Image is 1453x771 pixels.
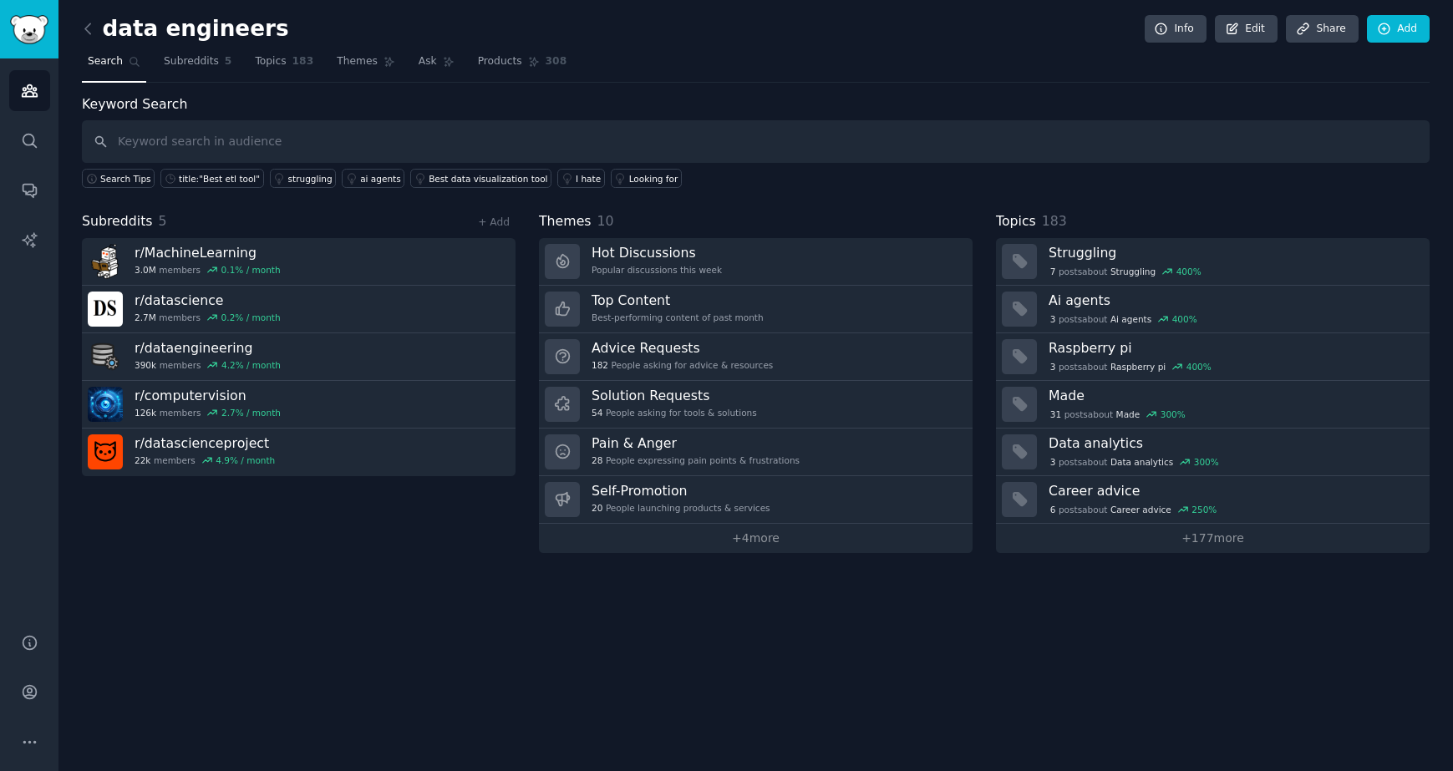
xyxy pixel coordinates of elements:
[10,15,48,44] img: GummySearch logo
[216,454,275,466] div: 4.9 % / month
[1110,361,1166,373] span: Raspberry pi
[478,54,522,69] span: Products
[1194,456,1219,468] div: 300 %
[1215,15,1278,43] a: Edit
[331,48,401,83] a: Themes
[1049,454,1221,469] div: post s about
[82,286,516,333] a: r/datascience2.7Mmembers0.2% / month
[255,54,286,69] span: Topics
[88,339,123,374] img: dataengineering
[1049,339,1418,357] h3: Raspberry pi
[1049,359,1213,374] div: post s about
[592,387,757,404] h3: Solution Requests
[592,454,800,466] div: People expressing pain points & frustrations
[221,407,281,418] div: 2.7 % / month
[1050,361,1056,373] span: 3
[592,454,602,466] span: 28
[629,173,678,185] div: Looking for
[82,16,289,43] h2: data engineers
[592,292,764,309] h3: Top Content
[135,339,281,357] h3: r/ dataengineering
[1110,504,1171,515] span: Career advice
[88,434,123,469] img: datascienceproject
[1110,456,1173,468] span: Data analytics
[1050,504,1056,515] span: 6
[1050,456,1056,468] span: 3
[1049,407,1187,422] div: post s about
[292,54,314,69] span: 183
[88,54,123,69] span: Search
[82,429,516,476] a: r/datascienceproject22kmembers4.9% / month
[996,429,1430,476] a: Data analytics3postsaboutData analytics300%
[592,264,722,276] div: Popular discussions this week
[1049,244,1418,261] h3: Struggling
[1049,502,1218,517] div: post s about
[135,454,275,466] div: members
[135,454,150,466] span: 22k
[1050,313,1056,325] span: 3
[1367,15,1430,43] a: Add
[1110,266,1156,277] span: Struggling
[1110,313,1151,325] span: Ai agents
[1050,266,1056,277] span: 7
[592,434,800,452] h3: Pain & Anger
[539,211,592,232] span: Themes
[100,173,151,185] span: Search Tips
[164,54,219,69] span: Subreddits
[592,339,773,357] h3: Advice Requests
[539,286,973,333] a: Top ContentBest-performing content of past month
[135,264,281,276] div: members
[429,173,547,185] div: Best data visualization tool
[996,238,1430,286] a: Struggling7postsaboutStruggling400%
[1050,408,1061,420] span: 31
[419,54,437,69] span: Ask
[135,264,156,276] span: 3.0M
[996,333,1430,381] a: Raspberry pi3postsaboutRaspberry pi400%
[82,381,516,429] a: r/computervision126kmembers2.7% / month
[1176,266,1202,277] div: 400 %
[88,244,123,279] img: MachineLearning
[82,238,516,286] a: r/MachineLearning3.0Mmembers0.1% / month
[557,169,605,188] a: I hate
[539,333,973,381] a: Advice Requests182People asking for advice & resources
[249,48,319,83] a: Topics183
[539,238,973,286] a: Hot DiscussionsPopular discussions this week
[88,292,123,327] img: datascience
[539,476,973,524] a: Self-Promotion20People launching products & services
[996,476,1430,524] a: Career advice6postsaboutCareer advice250%
[1286,15,1358,43] a: Share
[597,213,614,229] span: 10
[592,312,764,323] div: Best-performing content of past month
[592,359,773,371] div: People asking for advice & resources
[135,359,156,371] span: 390k
[592,407,602,418] span: 54
[135,407,281,418] div: members
[158,48,237,83] a: Subreddits5
[1145,15,1207,43] a: Info
[996,381,1430,429] a: Made31postsaboutMade300%
[135,292,281,309] h3: r/ datascience
[592,482,770,500] h3: Self-Promotion
[135,407,156,418] span: 126k
[1172,313,1197,325] div: 400 %
[539,381,973,429] a: Solution Requests54People asking for tools & solutions
[1116,408,1141,420] span: Made
[546,54,567,69] span: 308
[1042,213,1067,229] span: 183
[179,173,260,185] div: title:"Best etl tool"
[1049,312,1198,327] div: post s about
[135,312,156,323] span: 2.7M
[576,173,601,185] div: I hate
[1161,408,1186,420] div: 300 %
[160,169,264,188] a: title:"Best etl tool"
[1049,482,1418,500] h3: Career advice
[135,434,275,452] h3: r/ datascienceproject
[270,169,337,188] a: struggling
[221,264,281,276] div: 0.1 % / month
[135,359,281,371] div: members
[221,359,281,371] div: 4.2 % / month
[539,429,973,476] a: Pain & Anger28People expressing pain points & frustrations
[592,502,602,514] span: 20
[88,387,123,422] img: computervision
[82,48,146,83] a: Search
